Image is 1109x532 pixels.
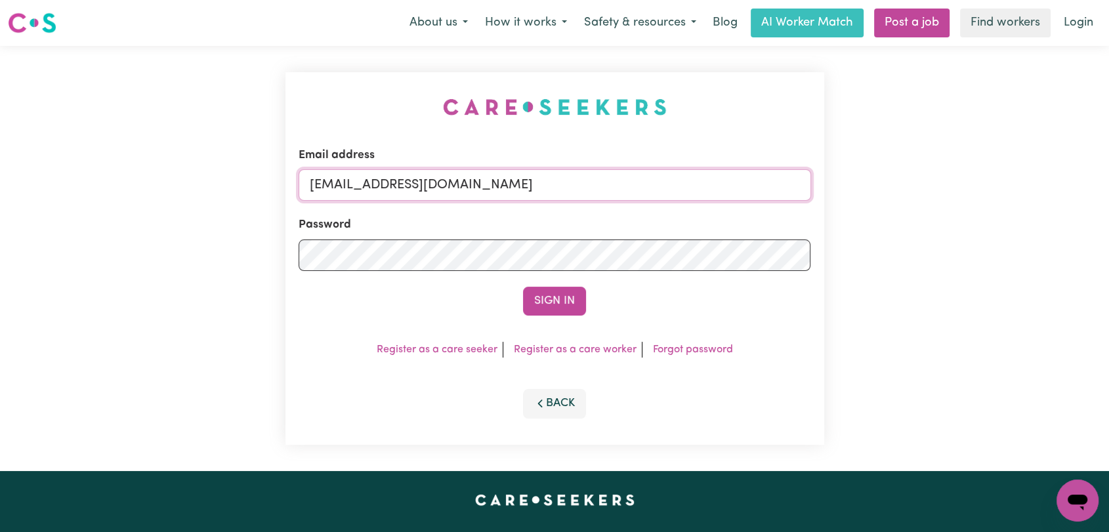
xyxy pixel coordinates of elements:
iframe: Button to launch messaging window [1057,480,1099,522]
button: How it works [476,9,575,37]
button: Sign In [523,287,586,316]
a: Forgot password [653,344,733,355]
a: Login [1056,9,1101,37]
a: Careseekers home page [475,495,635,505]
a: Register as a care worker [514,344,637,355]
input: Email address [299,169,811,201]
label: Email address [299,147,375,164]
a: Careseekers logo [8,8,56,38]
img: Careseekers logo [8,11,56,35]
a: AI Worker Match [751,9,864,37]
a: Post a job [874,9,950,37]
button: Safety & resources [575,9,705,37]
button: About us [401,9,476,37]
a: Find workers [960,9,1051,37]
button: Back [523,389,586,418]
label: Password [299,216,351,234]
a: Blog [705,9,745,37]
a: Register as a care seeker [377,344,497,355]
